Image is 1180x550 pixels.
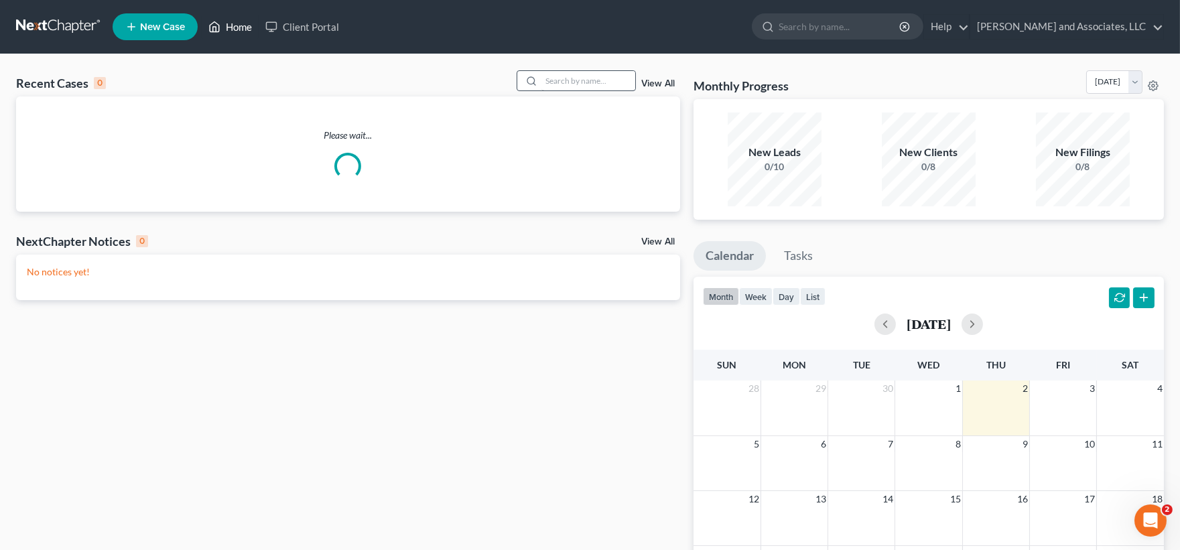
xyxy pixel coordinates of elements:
button: day [773,287,800,305]
span: 29 [814,381,828,397]
div: Recent Cases [16,75,106,91]
span: 3 [1088,381,1096,397]
a: Tasks [772,241,825,271]
span: 2 [1021,381,1029,397]
h3: Monthly Progress [694,78,789,94]
span: 5 [752,436,761,452]
div: 0 [94,77,106,89]
a: Client Portal [259,15,346,39]
span: Tue [853,359,870,370]
span: 28 [747,381,761,397]
button: month [703,287,739,305]
span: 13 [814,491,828,507]
span: 30 [881,381,895,397]
span: 7 [887,436,895,452]
span: 14 [881,491,895,507]
h2: [DATE] [907,317,951,331]
span: Thu [986,359,1006,370]
span: 2 [1162,504,1173,515]
iframe: Intercom live chat [1134,504,1167,537]
span: 17 [1083,491,1096,507]
a: [PERSON_NAME] and Associates, LLC [970,15,1163,39]
span: 18 [1151,491,1164,507]
span: Fri [1056,359,1070,370]
span: 1 [954,381,962,397]
a: View All [641,79,675,88]
div: 0/8 [882,160,976,174]
a: Home [202,15,259,39]
p: Please wait... [16,129,680,142]
span: 6 [820,436,828,452]
span: 12 [747,491,761,507]
p: No notices yet! [27,265,669,279]
span: Mon [783,359,806,370]
div: New Leads [728,145,822,160]
div: New Clients [882,145,976,160]
span: 4 [1156,381,1164,397]
span: 16 [1016,491,1029,507]
span: 8 [954,436,962,452]
button: week [739,287,773,305]
div: 0/10 [728,160,822,174]
span: 11 [1151,436,1164,452]
a: Calendar [694,241,766,271]
div: 0/8 [1036,160,1130,174]
span: Wed [917,359,939,370]
button: list [800,287,826,305]
div: 0 [136,235,148,247]
span: 9 [1021,436,1029,452]
span: New Case [140,22,185,32]
span: Sun [718,359,737,370]
a: Help [924,15,969,39]
input: Search by name... [541,71,635,90]
div: New Filings [1036,145,1130,160]
input: Search by name... [779,14,901,39]
span: 15 [949,491,962,507]
span: 10 [1083,436,1096,452]
div: NextChapter Notices [16,233,148,249]
a: View All [641,237,675,247]
span: Sat [1122,359,1138,370]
